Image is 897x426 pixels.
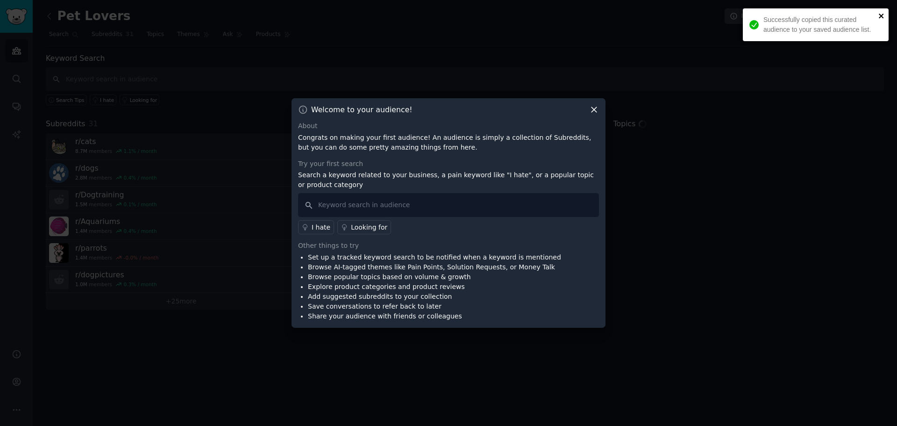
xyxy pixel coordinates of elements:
li: Set up a tracked keyword search to be notified when a keyword is mentioned [308,253,561,262]
p: Congrats on making your first audience! An audience is simply a collection of Subreddits, but you... [298,133,599,152]
button: close [878,12,885,20]
li: Browse popular topics based on volume & growth [308,272,561,282]
div: Successfully copied this curated audience to your saved audience list. [763,15,876,35]
li: Save conversations to refer back to later [308,302,561,311]
p: Search a keyword related to your business, a pain keyword like "I hate", or a popular topic or pr... [298,170,599,190]
li: Browse AI-tagged themes like Pain Points, Solution Requests, or Money Talk [308,262,561,272]
li: Share your audience with friends or colleagues [308,311,561,321]
input: Keyword search in audience [298,193,599,217]
div: Try your first search [298,159,599,169]
div: I hate [312,223,330,232]
li: Add suggested subreddits to your collection [308,292,561,302]
div: Other things to try [298,241,599,251]
li: Explore product categories and product reviews [308,282,561,292]
div: Looking for [351,223,387,232]
h3: Welcome to your audience! [311,105,413,115]
a: Looking for [337,220,391,234]
div: About [298,121,599,131]
a: I hate [298,220,334,234]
